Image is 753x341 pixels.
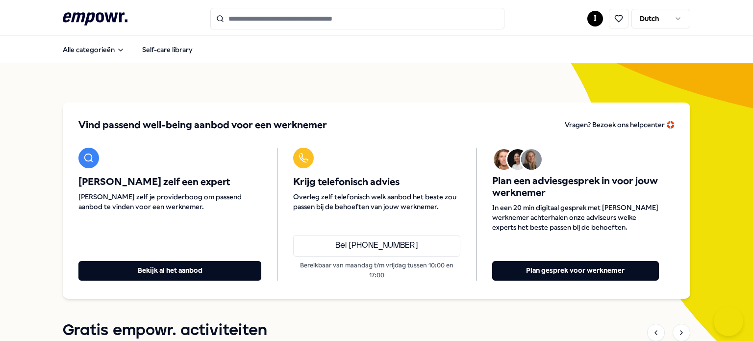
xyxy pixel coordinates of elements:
img: Avatar [494,149,514,170]
a: Vragen? Bezoek ons helpcenter 🛟 [565,118,675,132]
img: Avatar [521,149,542,170]
button: I [587,11,603,26]
span: In een 20 min digitaal gesprek met [PERSON_NAME] werknemer achterhalen onze adviseurs welke exper... [492,203,659,232]
span: [PERSON_NAME] zelf je providerboog om passend aanbod te vinden voor een werknemer. [78,192,261,211]
nav: Main [55,40,201,59]
a: Bel [PHONE_NUMBER] [293,235,460,257]
button: Plan gesprek voor werknemer [492,261,659,281]
span: Krijg telefonisch advies [293,176,460,188]
input: Search for products, categories or subcategories [210,8,504,29]
span: Overleg zelf telefonisch welk aanbod het beste zou passen bij de behoeften van jouw werknemer. [293,192,460,211]
a: Self-care library [134,40,201,59]
p: Bereikbaar van maandag t/m vrijdag tussen 10:00 en 17:00 [293,261,460,281]
span: [PERSON_NAME] zelf een expert [78,176,261,188]
button: Alle categorieën [55,40,132,59]
img: Avatar [507,149,528,170]
span: Plan een adviesgesprek in voor jouw werknemer [492,175,659,199]
span: Vind passend well-being aanbod voor een werknemer [78,118,327,132]
button: Bekijk al het aanbod [78,261,261,281]
iframe: Help Scout Beacon - Open [714,307,743,336]
span: Vragen? Bezoek ons helpcenter 🛟 [565,121,675,129]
